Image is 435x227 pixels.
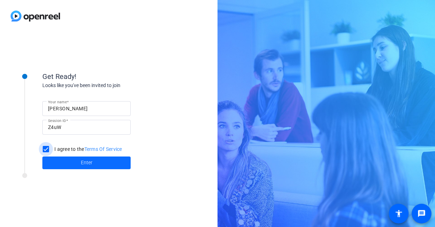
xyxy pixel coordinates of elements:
mat-label: Your name [48,100,67,104]
div: Get Ready! [42,71,184,82]
div: Looks like you've been invited to join [42,82,184,89]
mat-icon: accessibility [394,209,403,218]
mat-icon: message [417,209,426,218]
mat-label: Session ID [48,118,66,123]
span: Enter [81,159,93,166]
button: Enter [42,157,131,169]
a: Terms Of Service [84,146,122,152]
label: I agree to the [53,146,122,153]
